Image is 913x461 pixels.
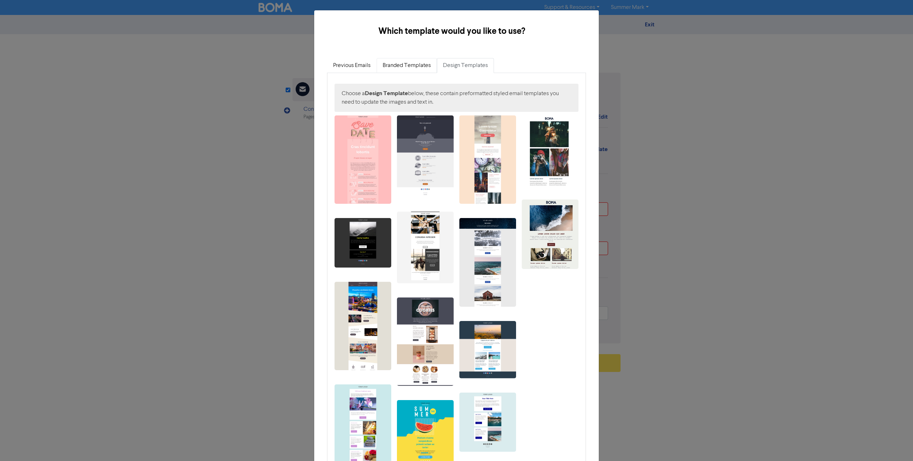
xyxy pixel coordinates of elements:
a: Design Templates [437,58,494,73]
span: Choose a below, these contain preformatted styled email templates you need to update the images a... [342,89,571,107]
iframe: Chat Widget [821,384,913,461]
b: Design Template [365,90,408,97]
h5: Which template would you like to use? [320,25,584,38]
a: Previous Emails [327,58,377,73]
a: Branded Templates [377,58,437,73]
